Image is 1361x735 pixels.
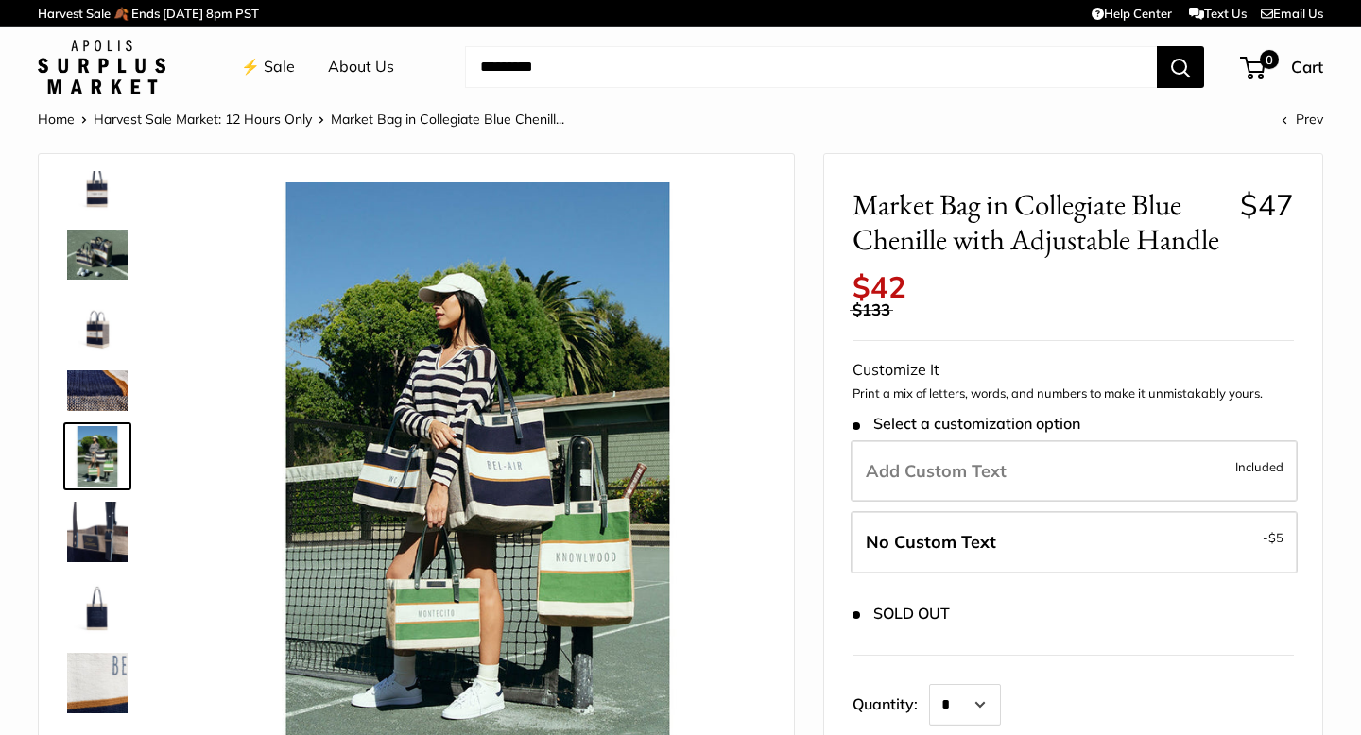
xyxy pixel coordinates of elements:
span: $42 [853,268,906,305]
img: Market Bag in Collegiate Blue Chenille with Adjustable Handle [67,653,128,713]
img: description_Seal of authenticity printed on the backside of every bag. [67,577,128,638]
span: 0 [1260,50,1279,69]
a: Prev [1282,111,1323,128]
a: description_Adjustable Handles for whatever mood you are in [63,291,131,359]
img: description_Adjustable Handles for whatever mood you are in [67,295,128,355]
a: description_Our very first Chenille-Jute Market bag [63,150,131,218]
img: description_Our very first Chenille-Jute Market bag [67,154,128,214]
label: Add Custom Text [851,440,1298,503]
span: $5 [1268,530,1283,545]
img: description_Take it anywhere with easy-grip handles. [67,230,128,280]
span: Included [1235,455,1283,478]
label: Leave Blank [851,511,1298,573]
a: Email Us [1261,6,1323,21]
label: Quantity: [853,678,929,726]
span: Cart [1291,57,1323,77]
a: Market Bag in Collegiate Blue Chenille with Adjustable Handle [63,422,131,490]
a: description_Seal of authenticity printed on the backside of every bag. [63,573,131,641]
img: Market Bag in Collegiate Blue Chenille with Adjustable Handle [67,426,128,487]
a: Harvest Sale Market: 12 Hours Only [94,111,312,128]
a: description_Take it anywhere with easy-grip handles. [63,226,131,283]
span: Add Custom Text [866,460,1007,482]
div: Customize It [853,356,1294,385]
img: description_A close up of our first Chenille Jute Market Bag [67,370,128,411]
a: Help Center [1092,6,1172,21]
span: Select a customization option [853,415,1080,433]
a: About Us [328,53,394,81]
p: Print a mix of letters, words, and numbers to make it unmistakably yours. [853,385,1294,403]
img: Apolis: Surplus Market [38,40,165,94]
a: Text Us [1189,6,1247,21]
a: ⚡️ Sale [241,53,295,81]
a: Market Bag in Collegiate Blue Chenille with Adjustable Handle [63,649,131,717]
a: 0 Cart [1242,52,1323,82]
span: Market Bag in Collegiate Blue Chenill... [331,111,564,128]
a: description_A close up of our first Chenille Jute Market Bag [63,367,131,415]
span: - [1263,526,1283,549]
span: No Custom Text [866,531,996,553]
span: $133 [853,299,890,319]
img: description_Print Shop Exclusive Leather Patch on each bag [67,502,128,562]
input: Search... [465,46,1157,88]
span: SOLD OUT [853,605,950,623]
a: Home [38,111,75,128]
button: Search [1157,46,1204,88]
span: $47 [1240,186,1294,223]
span: Market Bag in Collegiate Blue Chenille with Adjustable Handle [853,187,1226,257]
nav: Breadcrumb [38,107,564,131]
a: description_Print Shop Exclusive Leather Patch on each bag [63,498,131,566]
